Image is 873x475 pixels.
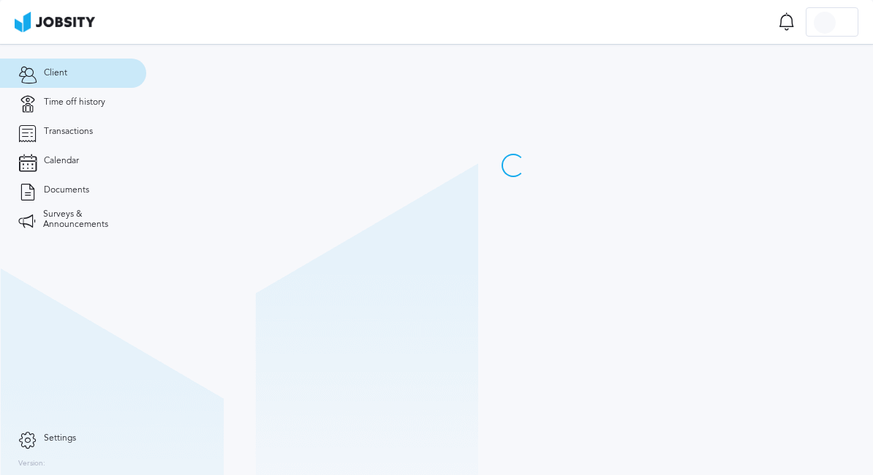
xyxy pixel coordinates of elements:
[44,185,89,195] span: Documents
[44,156,79,166] span: Calendar
[44,127,93,137] span: Transactions
[44,68,67,78] span: Client
[15,12,95,32] img: ab4bad089aa723f57921c736e9817d99.png
[44,97,105,108] span: Time off history
[43,209,128,230] span: Surveys & Announcements
[18,460,45,468] label: Version:
[44,433,76,444] span: Settings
